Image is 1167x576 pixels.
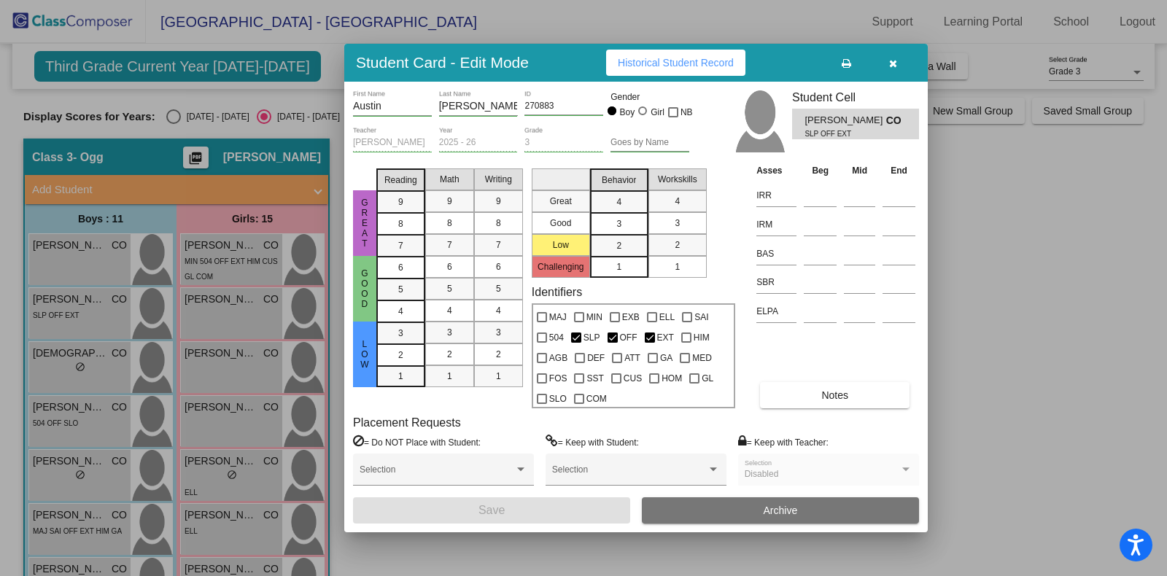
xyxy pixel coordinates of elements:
[586,390,607,408] span: COM
[606,50,745,76] button: Historical Student Record
[624,370,642,387] span: CUS
[659,308,675,326] span: ELL
[496,282,501,295] span: 5
[398,195,403,209] span: 9
[619,106,635,119] div: Boy
[756,184,796,206] input: assessment
[792,90,919,104] h3: Student Cell
[447,217,452,230] span: 8
[616,239,621,252] span: 2
[738,435,829,449] label: = Keep with Teacher:
[524,101,603,112] input: Enter ID
[447,348,452,361] span: 2
[549,349,567,367] span: AGB
[358,268,371,309] span: Good
[478,504,505,516] span: Save
[702,370,713,387] span: GL
[756,243,796,265] input: assessment
[675,260,680,273] span: 1
[624,349,640,367] span: ATT
[616,217,621,230] span: 3
[692,349,712,367] span: MED
[549,329,564,346] span: 504
[496,304,501,317] span: 4
[753,163,800,179] th: Asses
[886,113,907,128] span: CO
[642,497,919,524] button: Archive
[447,238,452,252] span: 7
[358,339,371,370] span: Low
[756,214,796,236] input: assessment
[356,53,529,71] h3: Student Card - Edit Mode
[756,300,796,322] input: assessment
[675,195,680,208] span: 4
[587,349,605,367] span: DEF
[398,370,403,383] span: 1
[353,497,630,524] button: Save
[622,308,640,326] span: EXB
[658,173,697,186] span: Workskills
[650,106,664,119] div: Girl
[384,174,417,187] span: Reading
[586,370,603,387] span: SST
[840,163,879,179] th: Mid
[616,195,621,209] span: 4
[805,128,875,139] span: SLP OFF EXT
[583,329,600,346] span: SLP
[764,505,798,516] span: Archive
[358,198,371,249] span: Great
[549,390,567,408] span: SLO
[398,327,403,340] span: 3
[532,285,582,299] label: Identifiers
[398,283,403,296] span: 5
[447,195,452,208] span: 9
[447,260,452,273] span: 6
[586,308,602,326] span: MIN
[549,370,567,387] span: FOS
[496,217,501,230] span: 8
[616,260,621,273] span: 1
[439,138,518,148] input: year
[546,435,639,449] label: = Keep with Student:
[398,261,403,274] span: 6
[496,195,501,208] span: 9
[496,348,501,361] span: 2
[745,469,779,479] span: Disabled
[694,329,710,346] span: HIM
[398,305,403,318] span: 4
[760,382,910,408] button: Notes
[602,174,636,187] span: Behavior
[447,370,452,383] span: 1
[353,138,432,148] input: teacher
[681,104,693,121] span: NB
[800,163,840,179] th: Beg
[353,435,481,449] label: = Do NOT Place with Student:
[657,329,674,346] span: EXT
[549,308,567,326] span: MAJ
[440,173,460,186] span: Math
[353,416,461,429] label: Placement Requests
[675,238,680,252] span: 2
[879,163,919,179] th: End
[485,173,512,186] span: Writing
[821,389,848,401] span: Notes
[694,308,708,326] span: SAI
[660,349,672,367] span: GA
[398,349,403,362] span: 2
[675,217,680,230] span: 3
[496,326,501,339] span: 3
[398,217,403,230] span: 8
[447,304,452,317] span: 4
[610,138,689,148] input: goes by name
[398,239,403,252] span: 7
[756,271,796,293] input: assessment
[620,329,637,346] span: OFF
[496,238,501,252] span: 7
[496,370,501,383] span: 1
[805,113,885,128] span: [PERSON_NAME]
[524,138,603,148] input: grade
[618,57,734,69] span: Historical Student Record
[610,90,689,104] mat-label: Gender
[496,260,501,273] span: 6
[662,370,682,387] span: HOM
